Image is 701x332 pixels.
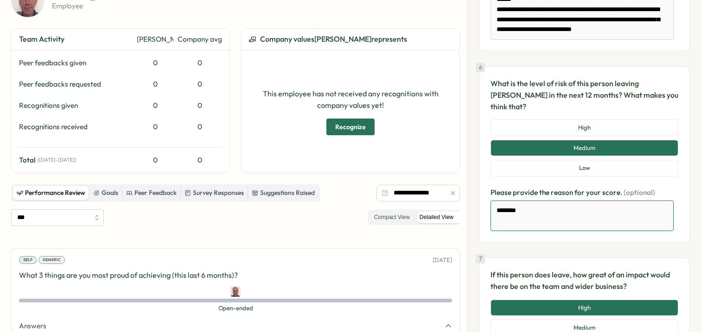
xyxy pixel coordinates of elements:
div: Recognitions received [19,122,133,132]
div: 0 [178,79,222,89]
span: for [574,188,586,197]
div: Peer feedbacks requested [19,79,133,89]
div: 7 [476,254,485,263]
label: Detailed View [415,212,458,223]
button: High [491,300,678,316]
div: 6 [476,63,485,72]
p: What 3 things are you most proud of achieving (this last 6 months)? [19,269,452,281]
div: 0 [178,58,222,68]
div: 0 [178,155,222,165]
div: 0 [137,155,174,165]
span: the [539,188,551,197]
div: Performance Review [17,188,85,198]
p: What is the level of risk of this person leaving [PERSON_NAME] in the next 12 months? What makes ... [491,78,678,112]
div: Suggestions Raised [252,188,315,198]
div: Team Activity [19,33,133,45]
div: 0 [137,58,174,68]
span: Open-ended [19,304,452,313]
div: Survey Responses [185,188,244,198]
span: Please [491,188,513,197]
label: Compact View [370,212,414,223]
button: Medium [491,140,678,157]
span: reason [551,188,574,197]
p: employee [52,2,125,9]
div: Peer feedbacks given [19,58,133,68]
div: Self [19,256,37,264]
button: Answers [19,321,452,331]
div: Recognitions given [19,100,133,111]
span: Answers [19,321,46,331]
div: Company avg [178,34,222,44]
div: 0 [137,79,174,89]
div: 0 [178,122,222,132]
p: This employee has not received any recognitions with company values yet! [249,88,452,111]
span: (optional) [624,188,655,197]
div: Peer Feedback [126,188,177,198]
span: your [586,188,602,197]
div: Goals [93,188,118,198]
p: If this person does leave, how great of an impact would there be on the team and wider business? [491,269,678,292]
button: High [491,119,678,136]
span: Recognize [335,119,366,135]
span: Total [19,155,36,165]
span: score. [602,188,624,197]
p: [DATE] [433,256,452,264]
div: 0 [137,100,174,111]
div: [PERSON_NAME] [137,34,174,44]
div: 0 [178,100,222,111]
span: ( [DATE] - [DATE] ) [38,157,76,163]
div: Generic [38,256,65,264]
button: Low [491,160,678,176]
span: Company values [PERSON_NAME] represents [260,33,407,45]
img: David McNair [230,287,241,297]
button: Recognize [326,119,375,135]
span: provide [513,188,539,197]
div: 0 [137,122,174,132]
